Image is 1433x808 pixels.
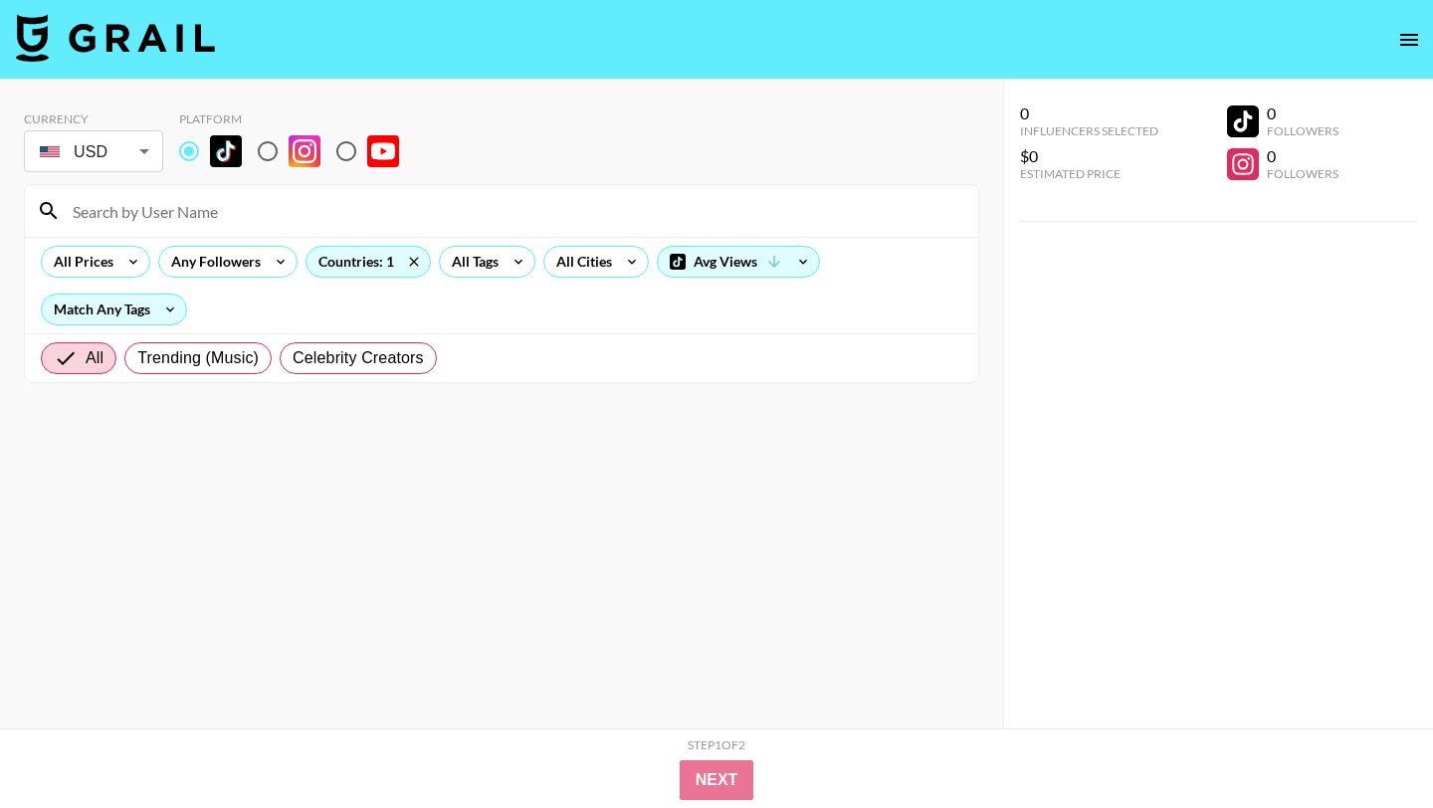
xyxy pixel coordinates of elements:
div: Step 1 of 2 [688,737,745,752]
img: Grail Talent [16,14,215,62]
div: Match Any Tags [42,295,186,324]
span: Celebrity Creators [293,346,424,370]
img: YouTube [367,135,399,167]
span: Trending (Music) [137,346,259,370]
div: Platform [179,111,415,126]
button: Next [680,760,754,800]
button: open drawer [1389,20,1429,60]
div: Currency [24,111,163,126]
iframe: Drift Widget Chat Controller [1333,708,1409,784]
div: Avg Views [658,247,819,277]
div: USD [28,134,159,169]
div: Followers [1267,166,1338,181]
input: Search by User Name [61,195,966,227]
div: Any Followers [159,247,265,277]
div: $0 [1020,146,1158,166]
img: TikTok [210,135,242,167]
div: Followers [1267,123,1338,138]
img: Instagram [289,135,320,167]
div: Estimated Price [1020,166,1158,181]
div: 0 [1267,103,1338,123]
div: 0 [1267,146,1338,166]
div: 0 [1020,103,1158,123]
span: All [86,346,103,370]
div: All Cities [544,247,616,277]
div: Countries: 1 [307,247,430,277]
div: Influencers Selected [1020,123,1158,138]
div: All Prices [42,247,117,277]
div: All Tags [440,247,503,277]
